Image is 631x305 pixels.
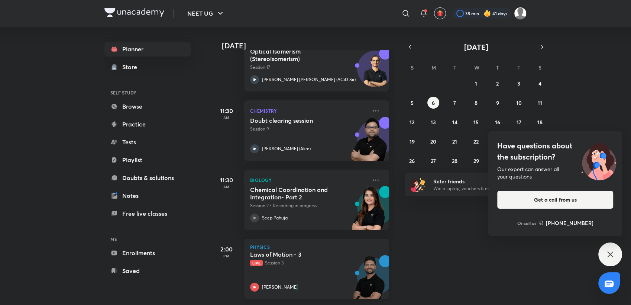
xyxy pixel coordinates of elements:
h5: 11:30 [211,176,241,184]
button: October 9, 2025 [491,97,503,109]
button: October 29, 2025 [470,155,482,167]
button: October 27, 2025 [427,155,439,167]
abbr: October 8, 2025 [475,99,478,106]
span: Live [250,260,263,266]
abbr: October 17, 2025 [516,119,521,126]
p: [PERSON_NAME] [262,284,298,290]
button: October 16, 2025 [491,116,503,128]
button: October 5, 2025 [406,97,418,109]
button: October 22, 2025 [470,135,482,147]
a: Enrollments [104,245,191,260]
abbr: October 5, 2025 [411,99,414,106]
abbr: Saturday [538,64,541,71]
button: October 7, 2025 [449,97,461,109]
p: AM [211,115,241,120]
h6: Refer friends [433,177,525,185]
a: Saved [104,263,191,278]
h6: SELF STUDY [104,86,191,99]
p: Or call us [517,220,536,227]
h5: Doubt clearing session [250,117,343,124]
p: Win a laptop, vouchers & more [433,185,525,192]
abbr: October 16, 2025 [495,119,500,126]
img: unacademy [348,117,389,168]
img: Avatar [357,55,393,90]
h5: 2:00 [211,245,241,254]
h4: [DATE] [222,41,397,50]
h6: ME [104,233,191,245]
abbr: October 2, 2025 [496,80,499,87]
a: [PHONE_NUMBER] [538,219,593,227]
button: Get a call from us [497,191,613,209]
button: October 10, 2025 [513,97,525,109]
h5: Chemical Coordination and Integration- Part 2 [250,186,343,201]
abbr: Friday [517,64,520,71]
a: Doubts & solutions [104,170,191,185]
a: Practice [104,117,191,132]
img: referral [411,177,425,192]
button: [DATE] [415,42,537,52]
p: [PERSON_NAME] [PERSON_NAME] (ACiD Sir) [262,76,356,83]
a: Playlist [104,152,191,167]
a: Free live classes [104,206,191,221]
abbr: October 13, 2025 [431,119,436,126]
p: Chemistry [250,106,367,115]
div: Our expert can answer all your questions [497,166,613,180]
abbr: October 27, 2025 [431,157,436,164]
abbr: October 26, 2025 [409,157,415,164]
abbr: October 14, 2025 [452,119,457,126]
button: October 3, 2025 [513,77,525,89]
p: Session 17 [250,64,367,71]
p: Session 9 [250,126,367,132]
button: October 13, 2025 [427,116,439,128]
button: October 1, 2025 [470,77,482,89]
button: NEET UG [183,6,229,21]
abbr: October 3, 2025 [517,80,520,87]
abbr: October 10, 2025 [516,99,521,106]
abbr: October 7, 2025 [453,99,456,106]
abbr: October 12, 2025 [410,119,414,126]
img: avatar [437,10,443,17]
button: October 18, 2025 [534,116,546,128]
a: Store [104,60,191,74]
h6: [PHONE_NUMBER] [546,219,593,227]
button: October 21, 2025 [449,135,461,147]
button: October 28, 2025 [449,155,461,167]
img: Company Logo [104,8,164,17]
abbr: October 18, 2025 [537,119,543,126]
button: October 6, 2025 [427,97,439,109]
a: Tests [104,135,191,150]
abbr: October 28, 2025 [452,157,457,164]
p: Biology [250,176,367,184]
abbr: October 15, 2025 [473,119,479,126]
button: October 15, 2025 [470,116,482,128]
p: Physics [250,245,383,249]
button: October 8, 2025 [470,97,482,109]
button: October 14, 2025 [449,116,461,128]
span: [DATE] [464,42,488,52]
p: [PERSON_NAME] (Akm) [262,145,311,152]
a: Notes [104,188,191,203]
button: October 2, 2025 [491,77,503,89]
button: October 12, 2025 [406,116,418,128]
abbr: October 29, 2025 [473,157,479,164]
p: PM [211,254,241,258]
abbr: October 1, 2025 [475,80,477,87]
img: unacademy [348,186,389,237]
button: October 17, 2025 [513,116,525,128]
abbr: October 21, 2025 [452,138,457,145]
button: October 20, 2025 [427,135,439,147]
button: October 4, 2025 [534,77,546,89]
img: streak [483,10,491,17]
p: AM [211,184,241,189]
abbr: October 20, 2025 [430,138,436,145]
img: ttu_illustration_new.svg [575,140,622,180]
abbr: October 22, 2025 [473,138,479,145]
abbr: October 11, 2025 [538,99,542,106]
h5: 11:30 [211,106,241,115]
abbr: Sunday [411,64,414,71]
img: Payal [514,7,527,20]
button: October 11, 2025 [534,97,546,109]
abbr: Tuesday [453,64,456,71]
abbr: October 19, 2025 [410,138,415,145]
h4: Have questions about the subscription? [497,140,613,163]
